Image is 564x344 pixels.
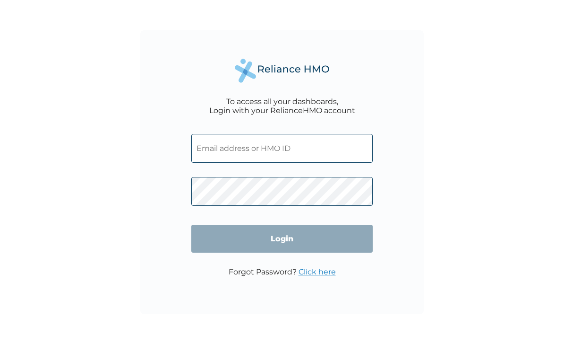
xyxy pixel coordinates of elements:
[209,97,355,115] div: To access all your dashboards, Login with your RelianceHMO account
[229,267,336,276] p: Forgot Password?
[191,225,373,253] input: Login
[191,134,373,163] input: Email address or HMO ID
[299,267,336,276] a: Click here
[235,59,329,83] img: Reliance Health's Logo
